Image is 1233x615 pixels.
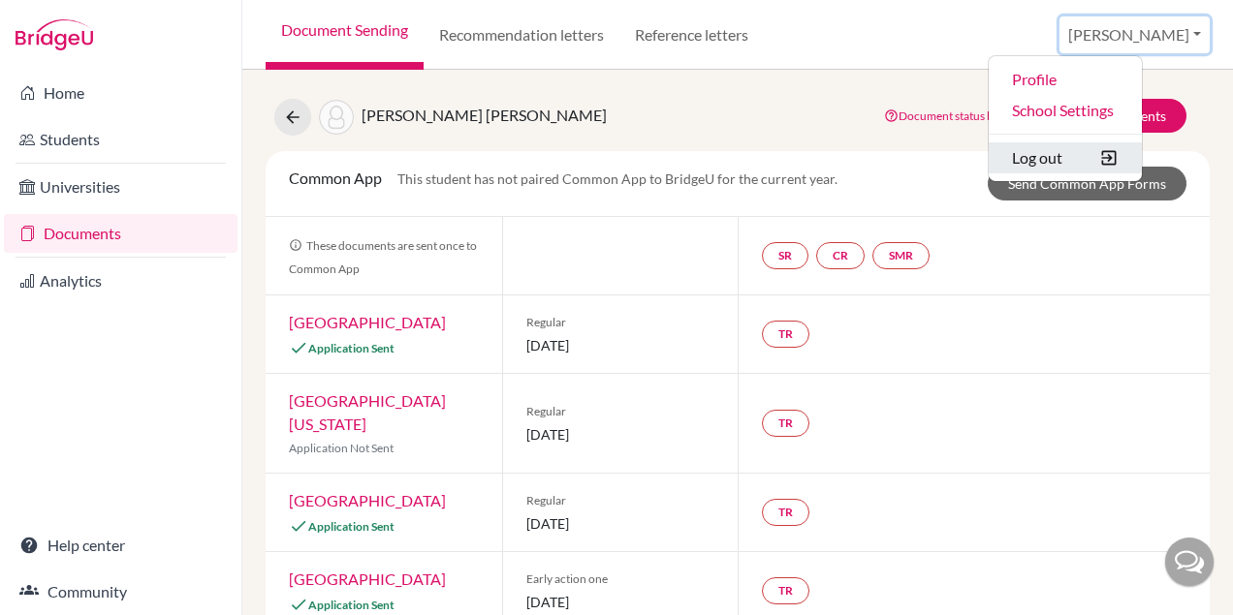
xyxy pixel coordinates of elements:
a: Home [4,74,237,112]
a: Universities [4,168,237,206]
a: Analytics [4,261,237,300]
button: Log out [989,142,1142,173]
a: [GEOGRAPHIC_DATA] [289,491,446,509]
span: Regular [526,314,715,331]
a: TR [762,577,809,604]
a: Profile [989,64,1142,95]
a: SR [762,242,808,269]
a: Help center [4,526,237,565]
span: Early action one [526,570,715,588]
a: [GEOGRAPHIC_DATA] [289,313,446,331]
a: School Settings [989,95,1142,126]
a: Document status key [884,108,1004,123]
a: [GEOGRAPHIC_DATA][US_STATE] [289,391,446,433]
a: Community [4,572,237,611]
a: SMR [872,242,930,269]
span: Application Sent [308,341,395,355]
span: Regular [526,403,715,420]
ul: [PERSON_NAME] [988,55,1143,182]
span: [DATE] [526,513,715,534]
a: [GEOGRAPHIC_DATA] [289,569,446,588]
a: CR [816,242,865,269]
span: [DATE] [526,592,715,612]
span: Common App [289,169,382,187]
button: [PERSON_NAME] [1059,16,1210,53]
a: Students [4,120,237,159]
span: [DATE] [526,335,715,355]
span: These documents are sent once to Common App [289,238,477,276]
span: [DATE] [526,424,715,445]
span: This student has not paired Common App to BridgeU for the current year. [397,170,838,187]
img: Bridge-U [16,19,93,50]
span: Application Sent [308,519,395,534]
span: Application Sent [308,598,395,612]
a: Send Common App Forms [988,167,1186,200]
a: TR [762,499,809,526]
a: Documents [4,214,237,253]
a: TR [762,321,809,348]
span: Help [45,14,84,31]
a: TR [762,410,809,437]
span: Regular [526,492,715,509]
span: [PERSON_NAME] [PERSON_NAME] [362,106,607,124]
span: Application Not Sent [289,441,394,455]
